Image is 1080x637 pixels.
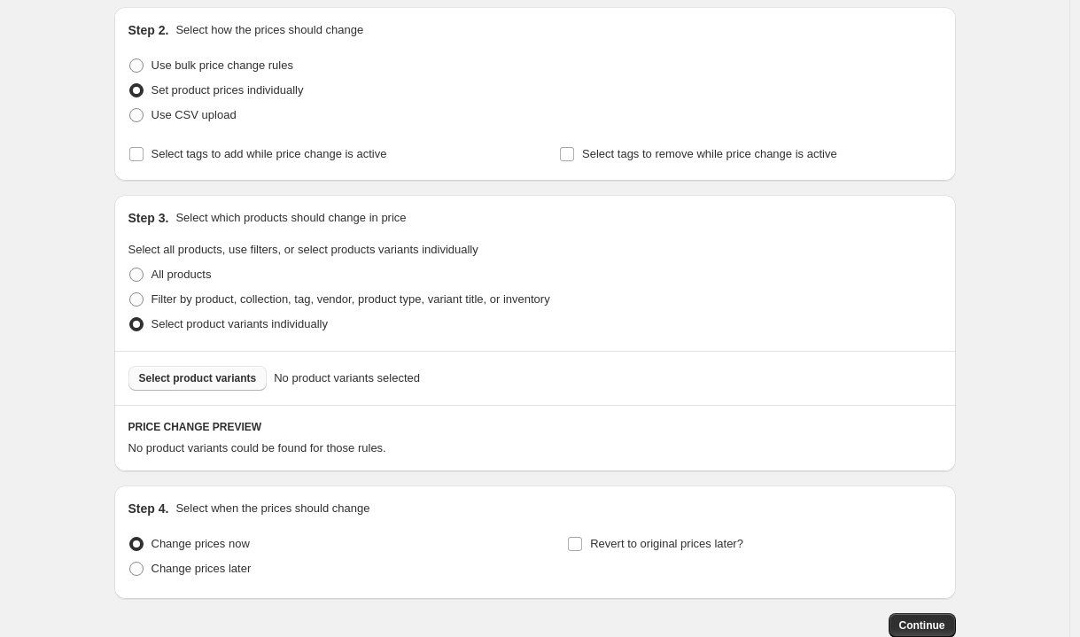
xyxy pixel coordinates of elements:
[152,108,237,121] span: Use CSV upload
[152,58,293,72] span: Use bulk price change rules
[175,209,406,227] p: Select which products should change in price
[152,317,328,330] span: Select product variants individually
[128,243,478,256] span: Select all products, use filters, or select products variants individually
[590,537,743,550] span: Revert to original prices later?
[152,292,550,306] span: Filter by product, collection, tag, vendor, product type, variant title, or inventory
[899,618,945,633] span: Continue
[175,21,363,39] p: Select how the prices should change
[152,562,252,575] span: Change prices later
[152,268,212,281] span: All products
[128,366,268,391] button: Select product variants
[128,500,169,517] h2: Step 4.
[128,441,386,454] span: No product variants could be found for those rules.
[139,371,257,385] span: Select product variants
[152,83,304,97] span: Set product prices individually
[152,147,387,160] span: Select tags to add while price change is active
[128,420,942,434] h6: PRICE CHANGE PREVIEW
[274,369,420,387] span: No product variants selected
[128,209,169,227] h2: Step 3.
[152,537,250,550] span: Change prices now
[582,147,837,160] span: Select tags to remove while price change is active
[128,21,169,39] h2: Step 2.
[175,500,369,517] p: Select when the prices should change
